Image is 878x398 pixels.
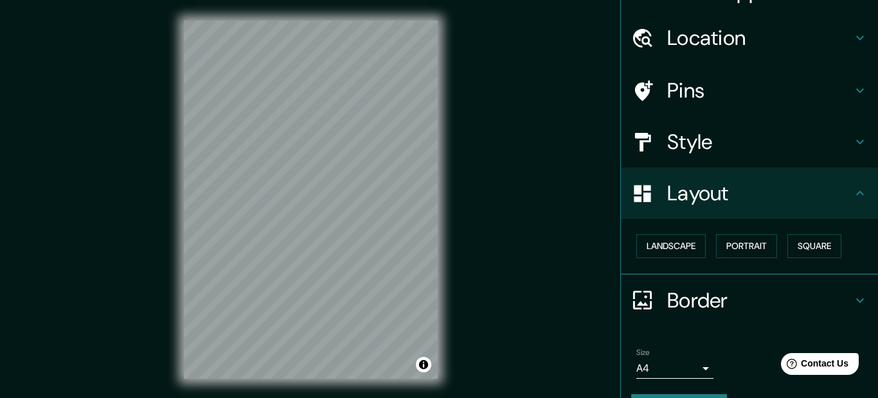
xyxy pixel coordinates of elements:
button: Square [787,234,841,258]
button: Toggle attribution [416,357,431,372]
div: Location [621,12,878,64]
canvas: Map [184,21,438,379]
h4: Pins [667,78,852,103]
label: Size [636,347,650,358]
div: Border [621,275,878,326]
div: Pins [621,65,878,116]
h4: Border [667,288,852,313]
h4: Layout [667,180,852,206]
h4: Style [667,129,852,155]
h4: Location [667,25,852,51]
button: Landscape [636,234,706,258]
div: Style [621,116,878,168]
iframe: Help widget launcher [764,348,864,384]
button: Portrait [716,234,777,258]
div: Layout [621,168,878,219]
div: A4 [636,358,713,379]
